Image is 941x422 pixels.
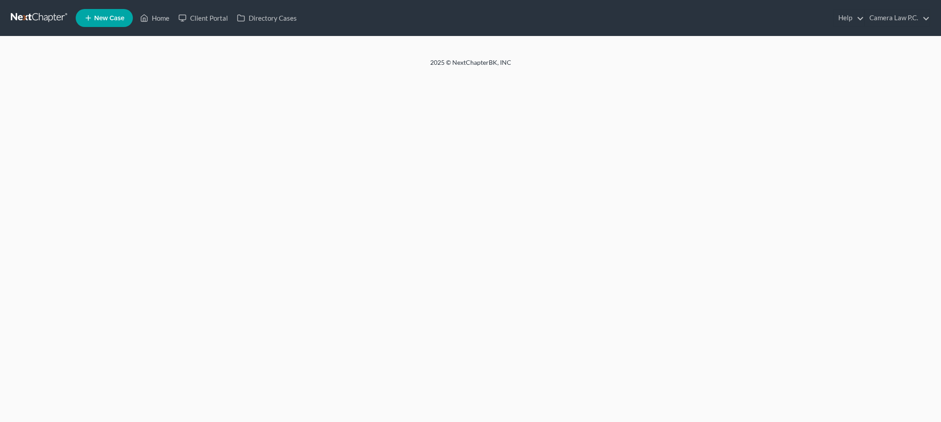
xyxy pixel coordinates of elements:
[76,9,133,27] new-legal-case-button: New Case
[136,10,174,26] a: Home
[214,58,727,74] div: 2025 © NextChapterBK, INC
[865,10,930,26] a: Camera Law P.C.
[232,10,301,26] a: Directory Cases
[174,10,232,26] a: Client Portal
[834,10,864,26] a: Help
